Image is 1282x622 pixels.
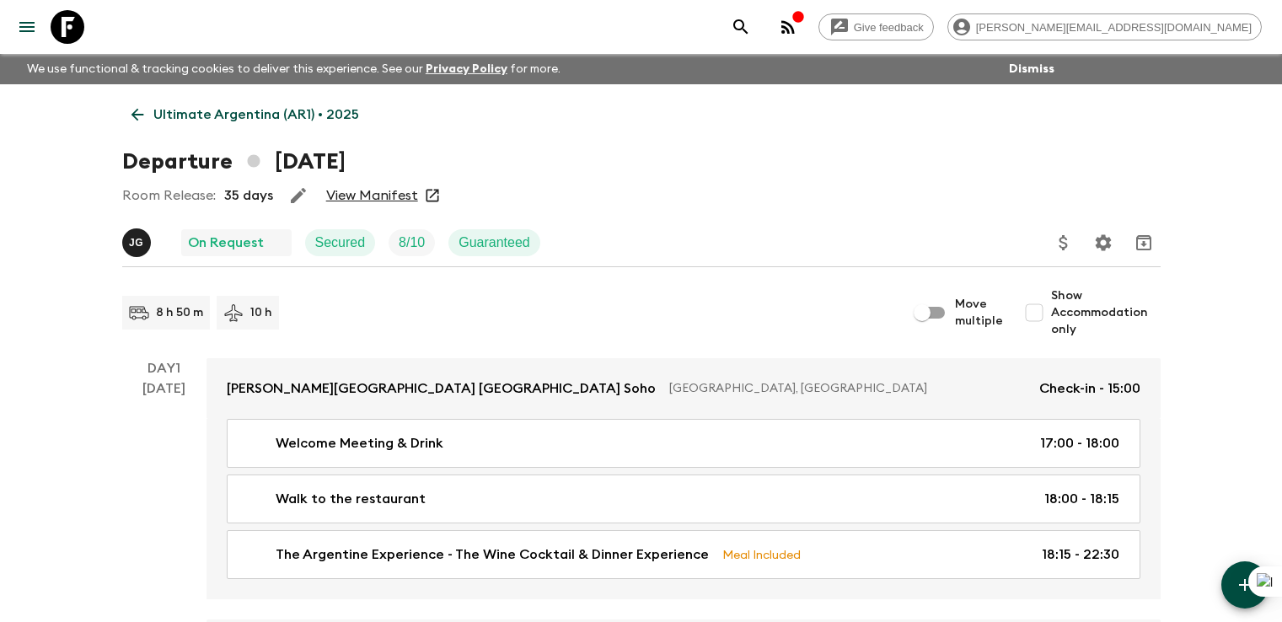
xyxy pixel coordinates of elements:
[1044,489,1119,509] p: 18:00 - 18:15
[459,233,530,253] p: Guaranteed
[315,233,366,253] p: Secured
[947,13,1262,40] div: [PERSON_NAME][EMAIL_ADDRESS][DOMAIN_NAME]
[122,185,216,206] p: Room Release:
[122,358,207,378] p: Day 1
[722,545,801,564] p: Meal Included
[250,304,272,321] p: 10 h
[426,63,507,75] a: Privacy Policy
[188,233,264,253] p: On Request
[227,530,1140,579] a: The Argentine Experience - The Wine Cocktail & Dinner ExperienceMeal Included18:15 - 22:30
[122,228,154,257] button: JG
[955,296,1004,330] span: Move multiple
[153,105,359,125] p: Ultimate Argentina (AR1) • 2025
[276,544,709,565] p: The Argentine Experience - The Wine Cocktail & Dinner Experience
[669,380,1026,397] p: [GEOGRAPHIC_DATA], [GEOGRAPHIC_DATA]
[20,54,567,84] p: We use functional & tracking cookies to deliver this experience. See our for more.
[276,433,443,453] p: Welcome Meeting & Drink
[1127,226,1161,260] button: Archive (Completed, Cancelled or Unsynced Departures only)
[10,10,44,44] button: menu
[818,13,934,40] a: Give feedback
[1039,378,1140,399] p: Check-in - 15:00
[122,233,154,247] span: Jessica Giachello
[1051,287,1161,338] span: Show Accommodation only
[326,187,418,204] a: View Manifest
[142,378,185,599] div: [DATE]
[389,229,435,256] div: Trip Fill
[276,489,426,509] p: Walk to the restaurant
[724,10,758,44] button: search adventures
[1042,544,1119,565] p: 18:15 - 22:30
[1005,57,1059,81] button: Dismiss
[224,185,273,206] p: 35 days
[207,358,1161,419] a: [PERSON_NAME][GEOGRAPHIC_DATA] [GEOGRAPHIC_DATA] Soho[GEOGRAPHIC_DATA], [GEOGRAPHIC_DATA]Check-in...
[1047,226,1081,260] button: Update Price, Early Bird Discount and Costs
[845,21,933,34] span: Give feedback
[399,233,425,253] p: 8 / 10
[129,236,143,249] p: J G
[1040,433,1119,453] p: 17:00 - 18:00
[227,378,656,399] p: [PERSON_NAME][GEOGRAPHIC_DATA] [GEOGRAPHIC_DATA] Soho
[122,98,368,131] a: Ultimate Argentina (AR1) • 2025
[967,21,1261,34] span: [PERSON_NAME][EMAIL_ADDRESS][DOMAIN_NAME]
[1086,226,1120,260] button: Settings
[156,304,203,321] p: 8 h 50 m
[122,145,346,179] h1: Departure [DATE]
[227,419,1140,468] a: Welcome Meeting & Drink17:00 - 18:00
[227,475,1140,523] a: Walk to the restaurant18:00 - 18:15
[305,229,376,256] div: Secured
